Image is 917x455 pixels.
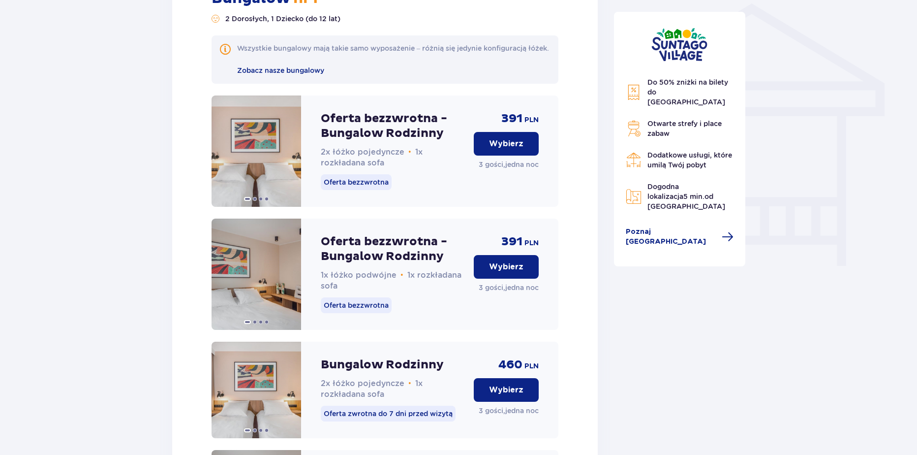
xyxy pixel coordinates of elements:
span: Dodatkowe usługi, które umilą Twój pobyt [647,151,732,169]
p: Oferta bezzwrotna [321,297,392,313]
p: Wybierz [489,261,523,272]
p: 3 gości , jedna noc [479,406,539,416]
img: Map Icon [626,189,642,204]
img: Restaurant Icon [626,152,642,168]
img: Liczba gości [212,15,219,23]
p: Bungalow Rodzinny [321,357,444,372]
p: Oferta bezzwrotna - Bungalow Rodzinny [321,234,466,264]
p: Oferta zwrotna do 7 dni przed wizytą [321,406,456,422]
span: • [408,147,411,157]
button: Wybierz [474,132,539,156]
p: 3 gości , jedna noc [479,283,539,292]
span: Zobacz nasze bungalowy [237,66,324,74]
span: Otwarte strefy i place zabaw [647,120,722,137]
span: PLN [524,238,539,248]
span: 1x łóżko podwójne [321,270,397,280]
span: 391 [501,234,522,249]
span: PLN [524,115,539,125]
img: Discount Icon [626,84,642,100]
a: Poznaj [GEOGRAPHIC_DATA] [626,227,734,247]
a: Zobacz nasze bungalowy [237,65,324,76]
span: Poznaj [GEOGRAPHIC_DATA] [626,227,716,247]
img: Suntago Village [651,28,707,62]
span: 391 [501,111,522,126]
span: PLN [524,361,539,371]
div: Wszystkie bungalowy mają takie samo wyposażenie – różnią się jedynie konfiguracją łóżek. [237,43,549,53]
span: 5 min. [683,193,704,200]
span: Dogodna lokalizacja od [GEOGRAPHIC_DATA] [647,183,725,210]
img: Oferta bezzwrotna - Bungalow Rodzinny [212,96,301,207]
p: 3 gości , jedna noc [479,160,539,169]
span: • [400,270,403,280]
span: Do 50% zniżki na bilety do [GEOGRAPHIC_DATA] [647,78,728,106]
img: Bungalow Rodzinny [212,342,301,438]
span: 2x łóżko pojedyncze [321,147,404,157]
p: Oferta bezzwrotna - Bungalow Rodzinny [321,111,466,141]
p: Wybierz [489,138,523,149]
img: Oferta bezzwrotna - Bungalow Rodzinny [212,219,301,330]
p: Oferta bezzwrotna [321,174,392,190]
button: Wybierz [474,255,539,279]
p: 2 Dorosłych, 1 Dziecko (do 12 lat) [225,14,340,24]
img: Grill Icon [626,121,642,136]
button: Wybierz [474,378,539,402]
span: • [408,379,411,389]
span: 460 [498,357,522,372]
p: Wybierz [489,385,523,395]
span: 2x łóżko pojedyncze [321,379,404,388]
